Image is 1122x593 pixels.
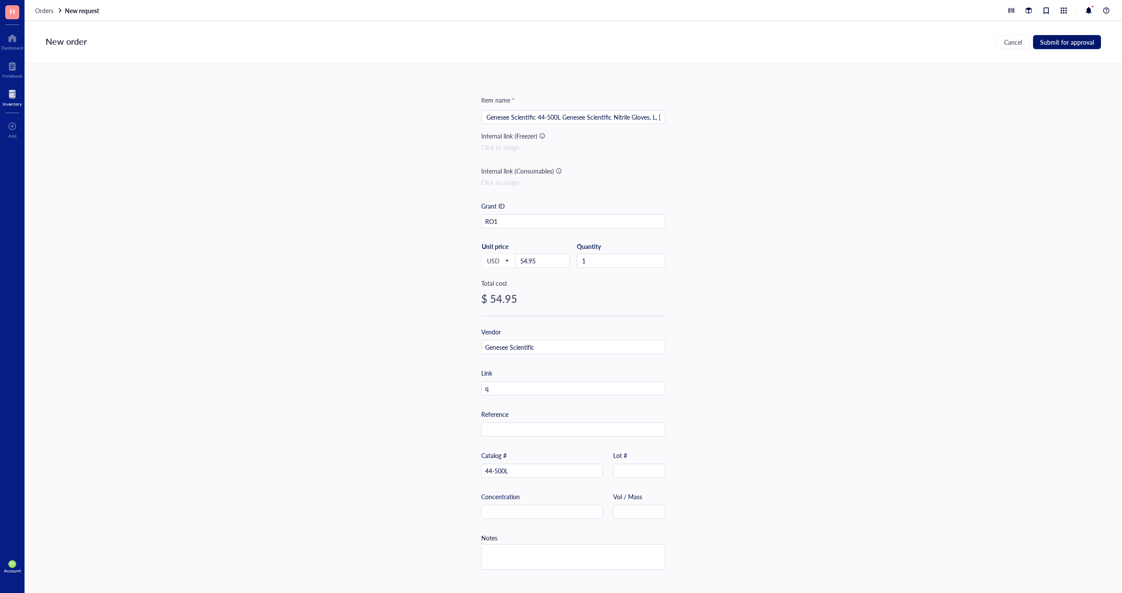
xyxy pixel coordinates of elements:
[481,201,505,211] div: Grant ID
[10,6,15,17] span: H
[481,533,497,543] div: Notes
[481,95,515,105] div: Item name
[481,142,665,152] div: Click to assign
[482,242,536,250] div: Unit price
[3,87,22,107] a: Inventory
[2,59,22,78] a: Notebook
[481,451,507,460] div: Catalog #
[481,327,501,337] div: Vendor
[35,6,53,15] span: Orders
[481,409,508,419] div: Reference
[46,35,87,49] div: New order
[481,178,665,187] div: Click to assign
[481,291,665,305] div: $ 54.95
[1,31,23,50] a: Dashboard
[35,7,63,14] a: Orders
[4,568,21,573] div: Account
[1040,39,1094,46] span: Submit for approval
[65,7,101,14] a: New request
[481,368,492,378] div: Link
[2,73,22,78] div: Notebook
[10,562,14,566] span: EP
[1,45,23,50] div: Dashboard
[481,278,665,288] div: Total cost
[3,101,22,107] div: Inventory
[487,257,508,265] span: USD
[481,131,537,141] div: Internal link (Freezer)
[613,451,627,460] div: Lot #
[613,492,642,501] div: Vol / Mass
[481,492,520,501] div: Concentration
[1033,35,1101,49] button: Submit for approval
[997,35,1030,49] button: Cancel
[1004,39,1022,46] span: Cancel
[481,166,554,176] div: Internal link (Consumables)
[8,133,17,138] div: Add
[577,242,665,250] div: Quantity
